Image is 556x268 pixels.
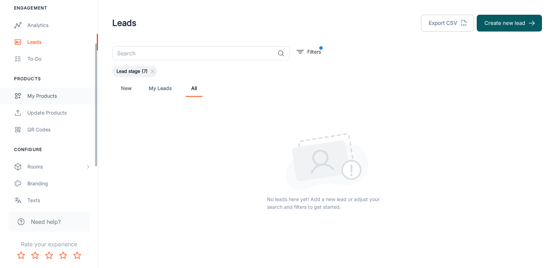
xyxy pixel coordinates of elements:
[118,80,135,97] a: New
[27,197,91,204] div: Texts
[477,15,542,32] button: Create new lead
[186,80,202,97] a: All
[295,46,323,57] button: filter
[421,15,474,32] button: Export CSV
[27,109,91,117] div: Update Products
[42,248,56,262] button: Rate 3 star
[27,55,91,63] div: To-do
[286,133,368,190] img: lead_empty_state.png
[27,38,91,46] div: Leads
[149,80,172,97] a: My Leads
[6,240,92,248] p: Rate your experience
[14,248,28,262] button: Rate 1 star
[56,248,70,262] button: Rate 4 star
[267,195,387,211] p: No leads here yet! Add a new lead or adjust your search and filters to get started.
[70,248,84,262] button: Rate 5 star
[28,248,42,262] button: Rate 2 star
[27,180,91,187] div: Branding
[27,163,85,171] div: Rooms
[27,92,91,100] div: My Products
[31,218,61,226] span: Need help?
[112,68,152,75] span: Lead stage (7)
[112,46,275,60] input: Search
[27,21,91,29] div: Analytics
[112,66,157,77] div: Lead stage (7)
[307,48,321,56] p: Filters
[112,17,136,29] h1: Leads
[27,126,91,133] div: QR Codes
